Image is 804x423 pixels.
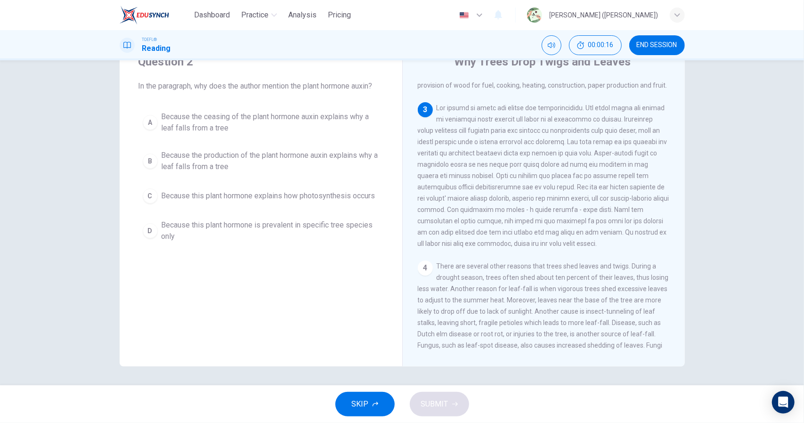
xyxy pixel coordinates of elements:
button: CBecause this plant hormone explains how photosynthesis occurs [138,184,383,208]
a: EduSynch logo [120,6,191,24]
span: Pricing [328,9,351,21]
div: Open Intercom Messenger [772,391,795,414]
h4: Why Trees Drop Twigs and Leaves [454,54,631,69]
div: Hide [569,35,622,55]
button: SKIP [335,392,395,416]
div: [PERSON_NAME] ([PERSON_NAME]) [550,9,658,21]
div: B [143,154,158,169]
button: ABecause the ceasing of the plant hormone auxin explains why a leaf falls from a tree [138,107,383,138]
span: END SESSION [637,41,677,49]
h4: Question 2 [138,54,383,69]
span: In the paragraph, why does the author mention the plant hormone auxin? [138,81,383,92]
span: Practice [241,9,268,21]
span: Dashboard [194,9,230,21]
button: Dashboard [190,7,234,24]
img: Profile picture [527,8,542,23]
button: END SESSION [629,35,685,55]
span: TOEFL® [142,36,157,43]
span: There are several other reasons that trees shed leaves and twigs. During a drought season, trees ... [418,262,669,372]
span: SKIP [352,398,369,411]
div: D [143,223,158,238]
button: Analysis [284,7,320,24]
img: EduSynch logo [120,6,169,24]
span: Analysis [288,9,317,21]
span: Because the production of the plant hormone auxin explains why a leaf falls from a tree [162,150,379,172]
button: Pricing [324,7,355,24]
div: Mute [542,35,561,55]
img: en [458,12,470,19]
span: Lor ipsumd si ametc adi elitse doe temporincididu. Utl etdol magna ali enimad mi veniamqui nostr ... [418,104,669,247]
span: Because this plant hormone explains how photosynthesis occurs [162,190,375,202]
span: Because the ceasing of the plant hormone auxin explains why a leaf falls from a tree [162,111,379,134]
span: Because this plant hormone is prevalent in specific tree species only [162,220,379,242]
h1: Reading [142,43,171,54]
div: C [143,188,158,203]
div: 3 [418,102,433,117]
div: A [143,115,158,130]
div: 4 [418,260,433,276]
button: BBecause the production of the plant hormone auxin explains why a leaf falls from a tree [138,146,383,177]
button: Practice [237,7,281,24]
button: DBecause this plant hormone is prevalent in specific tree species only [138,215,383,246]
button: 00:00:16 [569,35,622,55]
span: 00:00:16 [588,41,614,49]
